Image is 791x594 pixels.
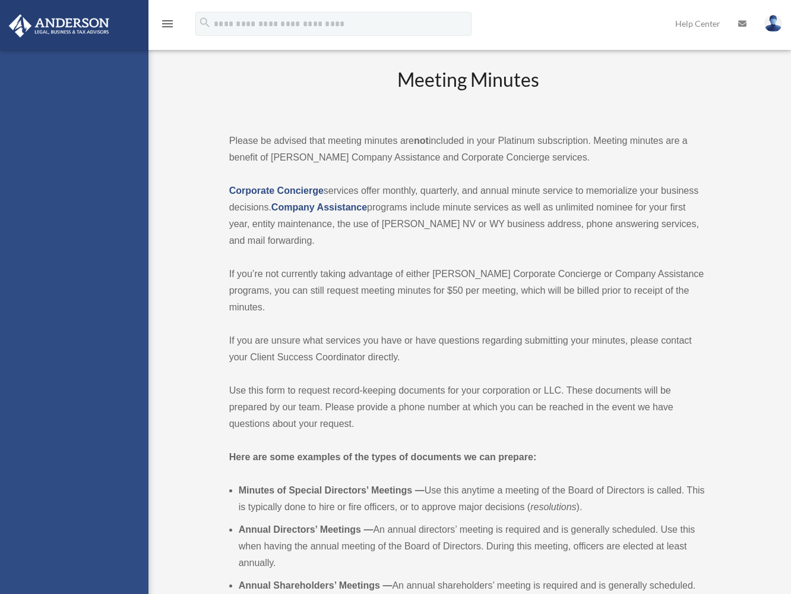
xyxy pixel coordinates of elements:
[414,136,429,146] strong: not
[229,452,537,462] strong: Here are some examples of the types of documents we can prepare:
[229,186,324,196] a: Corporate Concierge
[239,485,425,495] b: Minutes of Special Directors’ Meetings —
[229,266,708,316] p: If you’re not currently taking advantage of either [PERSON_NAME] Corporate Concierge or Company A...
[239,482,708,516] li: Use this anytime a meeting of the Board of Directors is called. This is typically done to hire or...
[530,502,576,512] em: resolutions
[198,16,211,29] i: search
[229,382,708,432] p: Use this form to request record-keeping documents for your corporation or LLC. These documents wi...
[5,14,113,37] img: Anderson Advisors Platinum Portal
[239,521,708,571] li: An annual directors’ meeting is required and is generally scheduled. Use this when having the ann...
[229,67,708,116] h2: Meeting Minutes
[271,202,367,212] a: Company Assistance
[160,17,175,31] i: menu
[229,332,708,366] p: If you are unsure what services you have or have questions regarding submitting your minutes, ple...
[764,15,782,32] img: User Pic
[229,133,708,166] p: Please be advised that meeting minutes are included in your Platinum subscription. Meeting minute...
[239,524,374,535] b: Annual Directors’ Meetings —
[160,21,175,31] a: menu
[229,183,708,249] p: services offer monthly, quarterly, and annual minute service to memorialize your business decisio...
[239,580,393,590] b: Annual Shareholders’ Meetings —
